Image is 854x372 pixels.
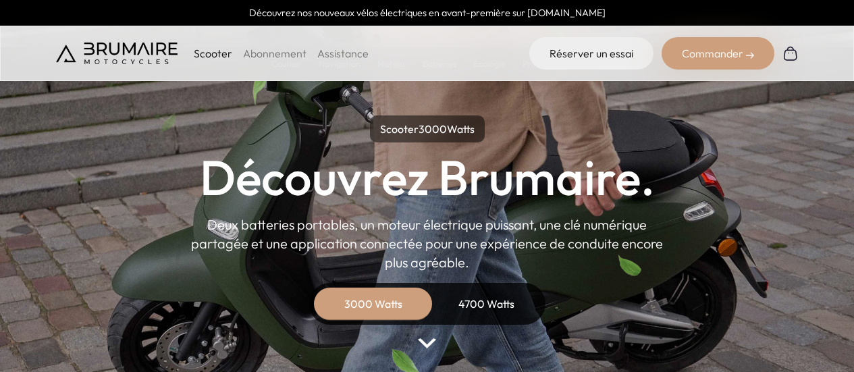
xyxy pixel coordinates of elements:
[433,288,541,320] div: 4700 Watts
[243,47,306,60] a: Abonnement
[746,51,754,59] img: right-arrow-2.png
[782,45,799,61] img: Panier
[317,47,369,60] a: Assistance
[418,338,435,348] img: arrow-bottom.png
[191,215,664,272] p: Deux batteries portables, un moteur électrique puissant, une clé numérique partagée et une applic...
[529,37,653,70] a: Réserver un essai
[319,288,427,320] div: 3000 Watts
[370,115,485,142] p: Scooter Watts
[56,43,178,64] img: Brumaire Motocycles
[419,122,447,136] span: 3000
[194,45,232,61] p: Scooter
[200,153,655,202] h1: Découvrez Brumaire.
[662,37,774,70] div: Commander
